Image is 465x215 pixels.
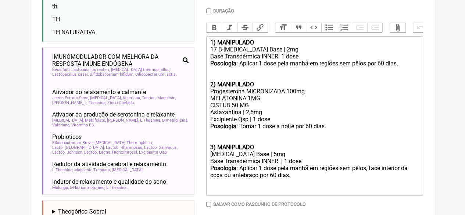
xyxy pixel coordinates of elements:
span: [MEDICAL_DATA] thermoplhillus [111,67,170,72]
span: Lactb. [GEOGRAPHIC_DATA] [52,145,105,150]
button: Numbers [337,23,352,32]
span: th [52,3,57,10]
span: Magnésio [157,96,176,100]
span: Probioticos [52,133,82,140]
button: Decrease Level [352,23,367,32]
summary: Theogórico Sobral [52,208,189,215]
span: Bifidobacterium lactis [135,72,177,77]
span: Lactob. Rhamnosus [106,145,143,150]
span: [PERSON_NAME] [52,100,84,105]
strong: Posologia [210,60,236,67]
button: Heading [275,23,291,32]
span: Taurina [142,96,156,100]
span: Mulungu [52,185,69,190]
div: : Tomar 1 dose a noite por 60 dias. [210,123,419,144]
span: Dimetilglicina [162,118,188,123]
strong: 1) MANIPULADO [210,39,254,46]
span: [PERSON_NAME] [107,118,139,123]
span: L Theanina [140,118,161,123]
span: Bifidobacterium bifidum [90,72,134,77]
span: Lactobacillus casei [52,72,89,77]
span: L Theanina [52,168,73,172]
div: : Aplicar 1 dose pela manhã em regiões sem pêlos, face interior da coxa ou antebraço por 60 dias. [210,165,419,193]
span: Jarsin Extrato Seco [52,96,89,100]
span: 5-Hidroxitriptofano [70,185,105,190]
span: L Theanina [85,100,106,105]
span: [MEDICAL_DATA] [52,118,84,123]
button: Bullets [321,23,337,32]
span: [MEDICAL_DATA] [90,96,122,100]
span: Vitamina B6 [71,123,95,128]
strong: 3) MANIPULADO [210,144,254,151]
span: Excipiente Qsp [139,150,168,155]
button: Attach Files [390,23,405,32]
button: Strikethrough [237,23,253,32]
span: L Theanina [106,185,128,190]
button: Undo [413,23,429,32]
div: : Aplicar 1 dose pela manhã em regiões sem pêlos por 60 dias. [210,60,419,81]
span: [MEDICAL_DATA] Thermophilus [94,140,153,145]
span: Metilfolato [85,118,106,123]
label: Duração [213,8,234,14]
div: 17 B-[MEDICAL_DATA] Base | 2mg [210,46,419,53]
span: Zinco Quelado [107,100,135,105]
button: Quote [291,23,306,32]
strong: Posologia [210,123,236,130]
span: Ativador do relaxamento e calmante [52,89,146,96]
span: IMUNOMODULADOR COM MELHORA DA RESPOSTA IMUNE ENDÓGENA [52,53,180,67]
span: [MEDICAL_DATA] [112,168,144,172]
div: Progesterona MICRONIZADA 100mg MELATONINA 1MG CISTUB 50 MG Astaxantina | 2,5mg [210,88,419,116]
button: Bold [207,23,222,32]
div: Base Transdermica INNER | 1 dose [210,158,419,165]
span: Valeriana [123,96,141,100]
span: Lactob. Salivarius [144,145,178,150]
button: Code [306,23,321,32]
span: Lactob. Lactis [84,150,111,155]
span: Hidroxitirosol [112,150,138,155]
span: Ativador da produção de serotonina e relaxante [52,111,175,118]
span: Magnésio Treonato [74,168,111,172]
span: Indutor de relaxamento e qualidade do sono [52,178,166,185]
strong: Posologia [210,165,236,172]
button: Italic [222,23,237,32]
span: Lactobacillus reuteri [71,67,110,72]
span: Theogórico Sobral [58,208,106,215]
div: Base Transdérmica INNER| 1 dose [210,53,419,60]
span: Resistaid [52,67,70,72]
span: Lactob. Johnson [52,150,83,155]
span: Valeriana [52,123,70,128]
span: TH [52,16,60,23]
div: Excipiente Qsp | 1 dose [210,116,419,123]
button: Link [253,23,268,32]
span: Redutor da atividade cerebral e relaxamento [52,161,166,168]
span: TH NATURATIVA [52,29,95,36]
strong: 2) MANIPULADO [210,81,254,88]
span: Bifidobacterium Breve [52,140,93,145]
div: [MEDICAL_DATA] Base | 5mg [210,151,419,158]
label: Salvar como rascunho de Protocolo [213,201,306,207]
button: Increase Level [367,23,383,32]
